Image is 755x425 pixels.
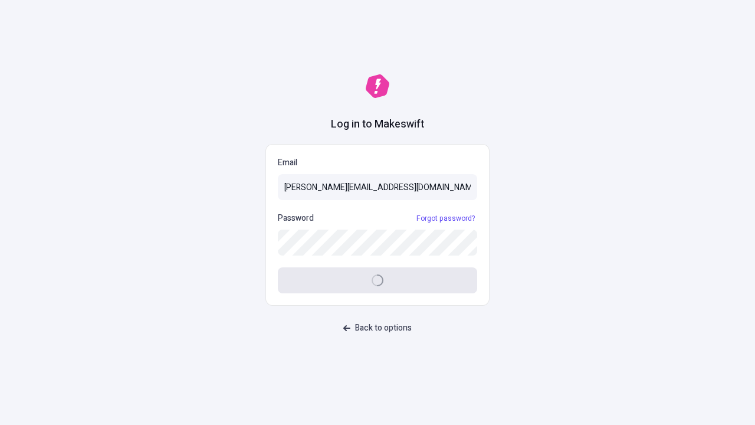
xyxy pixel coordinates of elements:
button: Back to options [336,318,419,339]
input: Email [278,174,477,200]
a: Forgot password? [414,214,477,223]
h1: Log in to Makeswift [331,117,424,132]
p: Email [278,156,477,169]
p: Password [278,212,314,225]
span: Back to options [355,322,412,335]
